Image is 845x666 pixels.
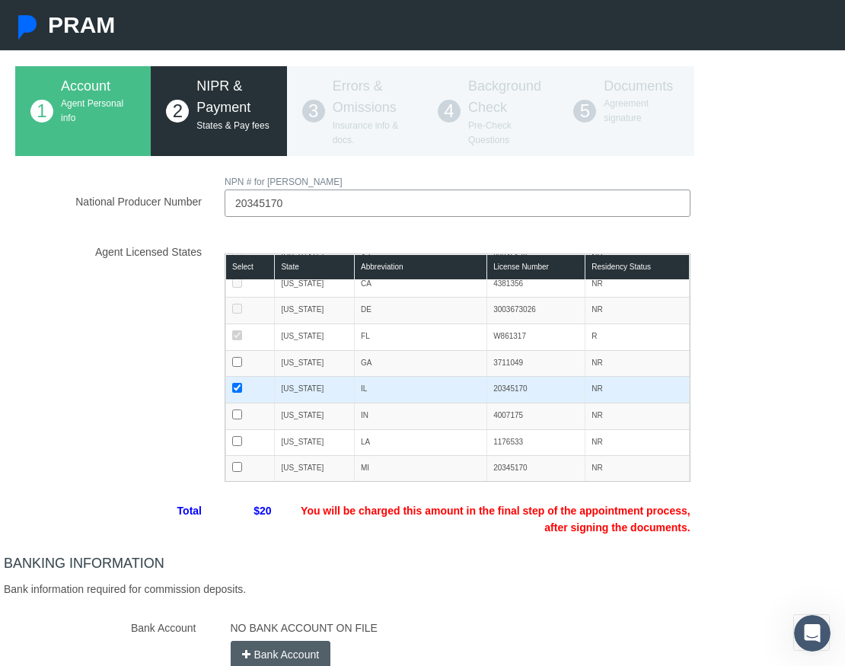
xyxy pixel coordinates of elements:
img: Pram Partner [15,15,40,40]
td: CA [355,271,487,298]
td: [US_STATE] [275,271,355,298]
span: $20 [213,497,283,540]
td: NR [585,271,689,298]
td: NR [585,403,689,430]
label: NO BANK ACCOUNT ON FILE [219,614,389,641]
td: [US_STATE] [275,403,355,430]
iframe: Intercom live chat [794,615,831,652]
td: 1176533 [487,429,585,456]
span: Account [61,78,110,94]
td: 4007175 [487,403,585,430]
span: NIPR & Payment [196,78,250,115]
td: NR [585,377,689,403]
td: IN [355,403,487,430]
th: Select [226,254,275,279]
td: LA [355,429,487,456]
td: 4381356 [487,271,585,298]
h4: BANKING INFORMATION [4,556,841,572]
span: You will be charged this amount in the final step of the appointment process, after signing the d... [283,497,702,540]
th: Abbreviation [355,254,487,279]
span: PRAM [48,12,115,37]
p: States & Pay fees [196,119,271,133]
th: Residency Status [585,254,689,279]
td: [US_STATE] [275,429,355,456]
label: Agent Licensed States [4,238,213,482]
td: 20345170 [487,377,585,403]
td: NR [585,298,689,324]
span: Total [4,497,213,540]
td: NR [585,350,689,377]
td: [US_STATE] [275,298,355,324]
td: MI [355,456,487,483]
td: [US_STATE] [275,456,355,483]
td: [US_STATE] [275,350,355,377]
td: GA [355,350,487,377]
td: 20345170 [487,456,585,483]
td: 3003673026 [487,298,585,324]
td: IL [355,377,487,403]
th: License Number [487,254,585,279]
td: DE [355,298,487,324]
td: NR [585,456,689,483]
span: NPN # for [PERSON_NAME] [225,177,343,187]
span: 1 [30,100,53,123]
span: Bank information required for commission deposits. [4,583,246,595]
th: State [275,254,355,279]
p: Agent Personal info [61,97,136,126]
td: [US_STATE] [275,377,355,403]
td: 3711049 [487,350,585,377]
td: R [585,323,689,350]
label: National Producer Number [4,173,213,217]
td: [US_STATE] [275,323,355,350]
span: 2 [166,100,189,123]
td: FL [355,323,487,350]
td: W861317 [487,323,585,350]
td: NR [585,429,689,456]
